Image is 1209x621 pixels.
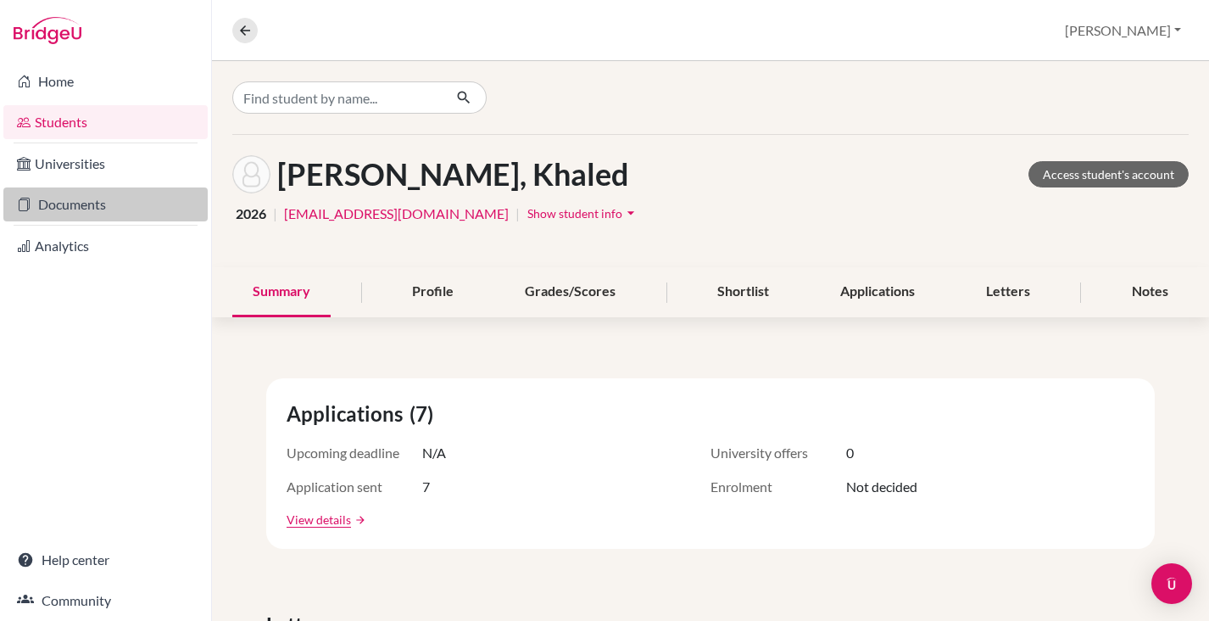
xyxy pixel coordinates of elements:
[710,477,846,497] span: Enrolment
[287,399,409,429] span: Applications
[966,267,1050,317] div: Letters
[3,543,208,577] a: Help center
[1028,161,1189,187] a: Access student's account
[287,511,351,529] a: View details
[232,81,443,114] input: Find student by name...
[1057,14,1189,47] button: [PERSON_NAME]
[236,204,266,224] span: 2026
[526,200,640,227] button: Show student infoarrow_drop_down
[622,204,639,221] i: arrow_drop_down
[277,156,629,193] h1: [PERSON_NAME], Khaled
[422,443,446,463] span: N/A
[710,443,846,463] span: University offers
[3,584,208,618] a: Community
[284,204,509,224] a: [EMAIL_ADDRESS][DOMAIN_NAME]
[273,204,277,224] span: |
[287,477,422,497] span: Application sent
[846,443,854,463] span: 0
[3,64,208,98] a: Home
[1111,267,1189,317] div: Notes
[14,17,81,44] img: Bridge-U
[232,267,331,317] div: Summary
[351,514,366,526] a: arrow_forward
[515,204,520,224] span: |
[409,399,440,429] span: (7)
[232,155,270,193] img: Khaled Shehab Waked's avatar
[422,477,430,497] span: 7
[846,477,917,497] span: Not decided
[820,267,935,317] div: Applications
[504,267,636,317] div: Grades/Scores
[1151,563,1192,604] div: Open Intercom Messenger
[3,105,208,139] a: Students
[392,267,474,317] div: Profile
[3,229,208,263] a: Analytics
[3,187,208,221] a: Documents
[287,443,422,463] span: Upcoming deadline
[527,206,622,221] span: Show student info
[3,147,208,181] a: Universities
[697,267,789,317] div: Shortlist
